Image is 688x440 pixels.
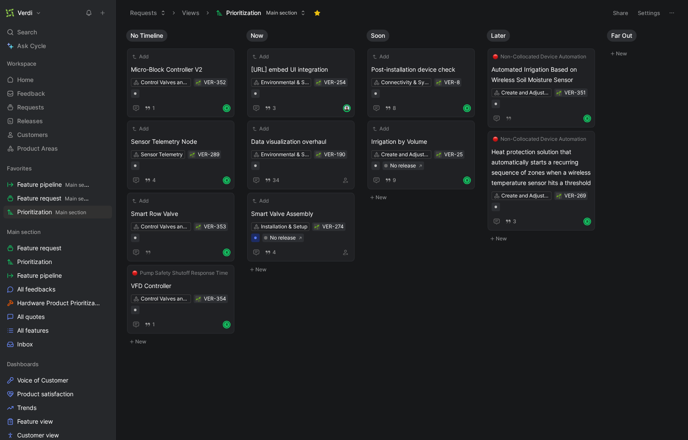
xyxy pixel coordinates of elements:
img: 🌱 [316,80,321,85]
span: Product satisfaction [17,390,73,398]
button: Now [246,30,268,42]
span: No Timeline [130,31,163,40]
button: Views [178,6,203,19]
span: Main section [7,228,41,236]
div: SoonNew [363,26,483,207]
button: 🌱 [556,193,562,199]
span: 1 [152,322,155,327]
div: VER-274 [322,222,344,231]
span: Workspace [7,59,36,68]
span: Micro-Block Controller V2 [131,64,230,75]
span: Non-Collocated Device Automation [500,52,586,61]
span: Feature request [17,244,61,252]
span: Requests [17,103,44,112]
a: Home [3,73,112,86]
button: 🌱 [195,296,201,302]
button: New [246,264,360,275]
span: 3 [273,106,276,111]
span: Feedback [17,89,45,98]
h1: Verdi [18,9,32,17]
button: Add [251,124,270,133]
span: 4 [273,250,276,255]
span: Automated Irrigation Based on Wireless Soil Moisture Sensor [491,64,591,85]
a: Feedback [3,87,112,100]
span: Main section [65,182,96,188]
img: 🌱 [436,152,441,158]
div: No TimelineNew [123,26,243,351]
div: VER-190 [324,150,346,159]
button: PrioritizationMain section [212,6,309,19]
button: 8 [383,103,398,113]
img: 🔴 [132,270,137,276]
img: 🔴 [493,137,498,142]
span: Non-Collocated Device Automation [500,135,586,143]
button: Far Out [607,30,636,42]
button: 🌱 [315,79,321,85]
span: Hardware Product Prioritization [17,299,100,307]
a: Releases [3,115,112,127]
img: 🌱 [196,297,201,302]
div: VER-8 [444,78,460,87]
div: VER-354 [204,294,226,303]
span: 9 [393,178,396,183]
button: Add [251,52,270,61]
div: VER-289 [198,150,219,159]
a: Add[URL] embed UI integrationEnvironmental & Soil Moisture Data3avatar [247,49,355,117]
span: Data visualization overhaul [251,137,351,147]
div: Installation & Setup [261,222,307,231]
div: VER-25 [444,150,463,159]
button: 🔴Non-Collocated Device Automation [491,135,588,143]
a: All feedbacks [3,283,112,296]
img: 🌱 [196,225,201,230]
button: 🔴Pump Safety Shutoff Response Time [131,269,229,277]
a: AddSmart Valve AssemblyInstallation & Setup4 [247,193,355,261]
span: Search [17,27,37,37]
button: 🌱 [195,79,201,85]
button: VerdiVerdi [3,7,43,19]
div: Main section [3,225,112,238]
div: Workspace [3,57,112,70]
button: 🌱 [195,224,201,230]
span: All features [17,326,48,335]
button: New [367,192,480,203]
div: Favorites [3,162,112,175]
div: Control Valves and Pumps [141,78,189,87]
div: Sensor Telemetry [141,150,183,159]
div: 🌱 [556,90,562,96]
a: AddData visualization overhaulEnvironmental & Soil Moisture Data34 [247,121,355,189]
span: Dashboards [7,360,39,368]
a: Feature view [3,415,112,428]
button: 🌱 [436,79,442,85]
a: Inbox [3,338,112,351]
button: No Timeline [126,30,167,42]
a: AddIrrigation by VolumeCreate and Adjust Irrigation Schedules9R [367,121,475,189]
img: 🌱 [556,91,561,96]
button: 3 [263,103,278,113]
span: Favorites [7,164,32,173]
div: R [224,322,230,328]
div: VER-351 [564,88,586,97]
span: Feature pipeline [17,180,91,189]
img: 🌱 [314,225,319,230]
span: Product Areas [17,144,58,153]
div: Connectivity & Sync [381,78,429,87]
span: Smart Valve Assembly [251,209,351,219]
button: Add [371,52,390,61]
span: Feature request [17,194,91,203]
button: 4 [263,248,278,257]
div: NowNew [243,26,363,279]
a: Feature request [3,242,112,255]
a: AddPost-installation device checkConnectivity & Sync8R [367,49,475,117]
span: VFD Controller [131,281,230,291]
span: Far Out [611,31,632,40]
img: 🌱 [556,194,561,199]
button: 🔴Non-Collocated Device Automation [491,52,588,61]
span: Soon [371,31,385,40]
div: Create and Adjust Irrigation Schedules [501,88,549,97]
span: Main section [55,209,86,215]
a: Trends [3,401,112,414]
